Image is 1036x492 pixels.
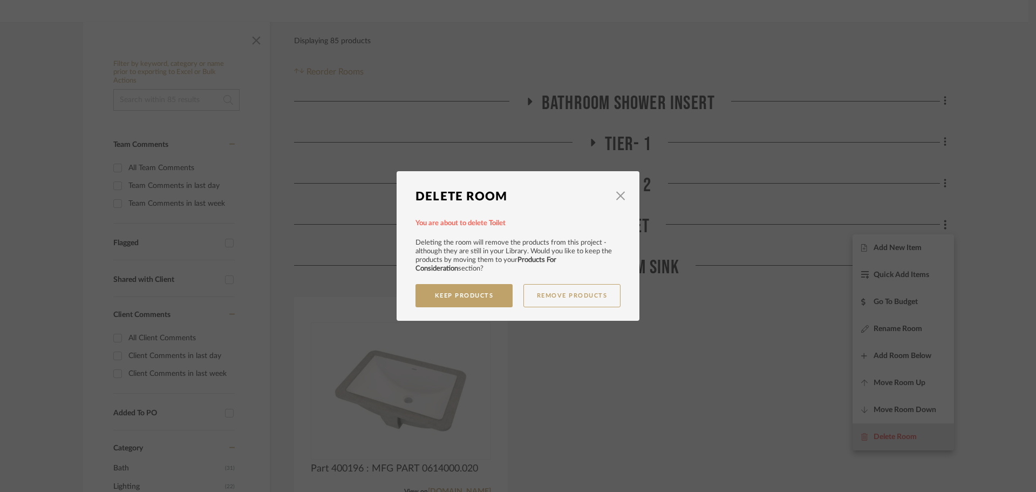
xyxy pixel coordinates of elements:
[410,219,604,228] div: You are about to delete Toilet
[523,284,621,307] button: Remove Products
[410,239,615,273] div: Deleting the room will remove the products from this project - although they are still in your Li...
[415,185,610,208] div: Delete Room
[415,284,513,307] button: Keep Products
[410,185,626,208] dialog-header: Delete Room
[610,185,631,206] button: Close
